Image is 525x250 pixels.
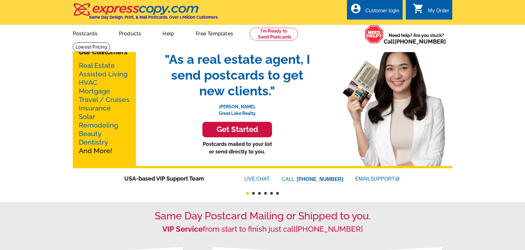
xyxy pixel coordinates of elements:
a: [PHONE_NUMBER] [297,176,343,182]
strong: VIP Service [162,224,203,234]
i: shopping_cart [413,3,424,14]
a: Dentistry [79,138,108,146]
button: 2 of 6 [252,192,255,195]
p: Postcards mailed to your list or send directly to you. [158,140,316,156]
font: LIVE [244,175,256,183]
button: 1 of 6 [246,192,249,195]
a: Beauty [79,130,102,138]
p: [PERSON_NAME], Great Lake Realty [158,99,316,117]
span: USA-based VIP Support Team [124,174,225,183]
a: Help [152,26,184,40]
h1: Same Day Postcard Mailing or Shipped to you. [73,210,452,222]
span: Need help? Are you stuck? [384,32,449,45]
a: Solar [79,113,95,121]
a: Travel / Cruises [79,96,130,104]
button: 4 of 6 [264,192,267,195]
a: Same Day Design, Print, & Mail Postcards. Over 1 Million Customers. [73,8,219,20]
a: LIVECHAT [244,176,270,182]
button: 3 of 6 [258,192,261,195]
img: help [365,25,384,44]
span: "As a real estate agent, I send postcards to get new clients." [158,51,316,99]
a: Products [109,26,151,40]
font: SUPPORT@ [370,175,401,183]
a: Get Started [158,122,316,137]
a: Postcards [63,26,108,40]
span: Call [384,38,446,45]
h2: from start to finish just call [73,225,452,234]
h4: Same Day Design, Print, & Mail Postcards. Over 1 Million Customers. [89,15,219,20]
a: Remodeling [79,121,118,129]
a: EMAILSUPPORT@ [355,176,401,182]
a: Mortgage [79,87,110,95]
a: HVAC [79,79,97,86]
div: Customer login [365,8,399,17]
button: 5 of 6 [270,192,273,195]
a: [PHONE_NUMBER] [394,38,446,45]
p: And More! [79,61,130,155]
a: Assisted Living [79,70,127,78]
a: Free Templates [186,26,243,40]
a: Insurance [79,104,111,112]
a: [PHONE_NUMBER] [296,224,363,234]
a: account_circle Customer login [350,7,399,15]
a: shopping_cart My Order [413,7,449,15]
button: 6 of 6 [276,192,279,195]
font: CALL [282,176,295,183]
div: My Order [428,8,449,17]
a: Real Estate [79,62,115,69]
i: account_circle [350,3,361,14]
h3: Get Started [210,125,264,134]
